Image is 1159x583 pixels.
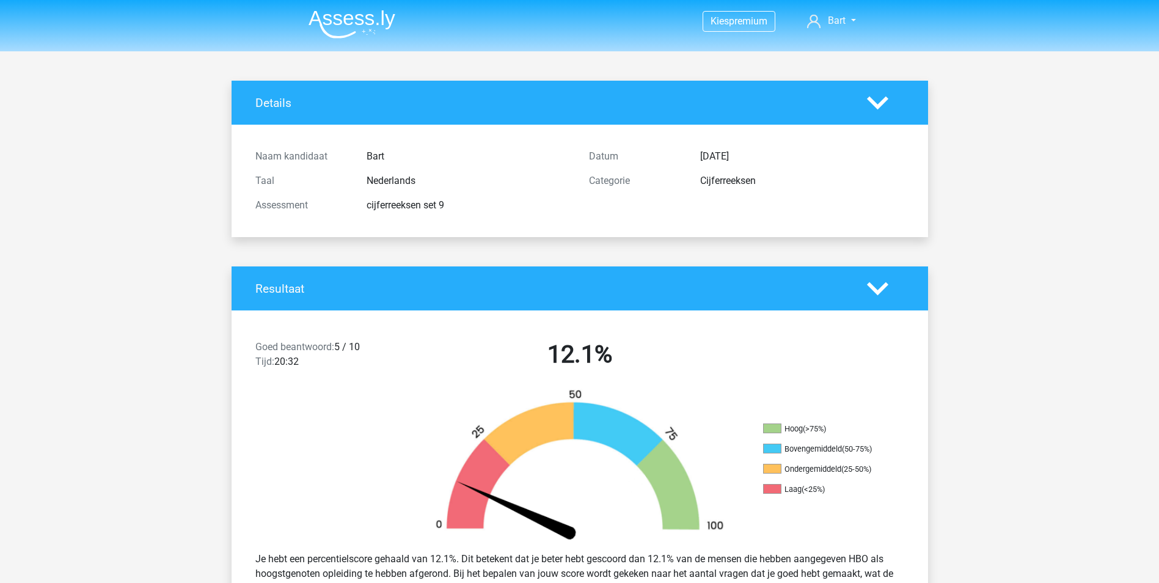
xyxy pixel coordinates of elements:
[729,15,767,27] span: premium
[246,340,413,374] div: 5 / 10 20:32
[357,198,580,213] div: cijferreeksen set 9
[763,484,885,495] li: Laag
[246,149,357,164] div: Naam kandidaat
[580,149,691,164] div: Datum
[691,174,913,188] div: Cijferreeksen
[357,174,580,188] div: Nederlands
[703,13,775,29] a: Kiespremium
[255,341,334,353] span: Goed beantwoord:
[422,340,737,369] h2: 12.1%
[580,174,691,188] div: Categorie
[802,13,860,28] a: Bart
[841,464,871,474] div: (25-50%)
[803,424,826,433] div: (>75%)
[255,356,274,367] span: Tijd:
[309,10,395,38] img: Assessly
[255,282,849,296] h4: Resultaat
[763,464,885,475] li: Ondergemiddeld
[828,15,846,26] span: Bart
[415,389,745,542] img: 12.534322578dee.png
[763,424,885,435] li: Hoog
[691,149,913,164] div: [DATE]
[255,96,849,110] h4: Details
[711,15,729,27] span: Kies
[246,198,357,213] div: Assessment
[357,149,580,164] div: Bart
[763,444,885,455] li: Bovengemiddeld
[802,485,825,494] div: (<25%)
[246,174,357,188] div: Taal
[842,444,872,453] div: (50-75%)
